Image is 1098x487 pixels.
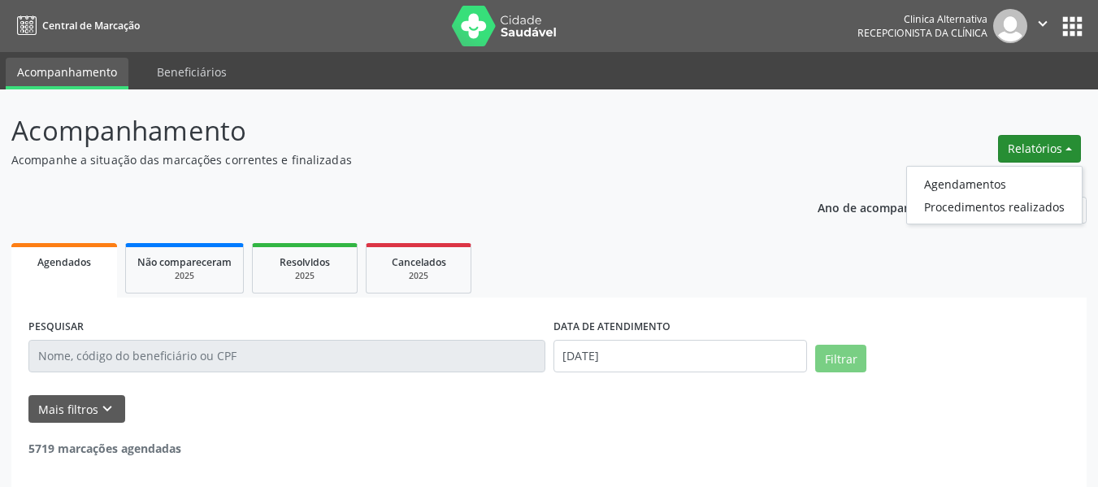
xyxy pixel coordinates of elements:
span: Central de Marcação [42,19,140,33]
a: Procedimentos realizados [907,195,1082,218]
i:  [1034,15,1052,33]
span: Agendados [37,255,91,269]
button: Filtrar [815,345,866,372]
a: Beneficiários [145,58,238,86]
img: img [993,9,1027,43]
i: keyboard_arrow_down [98,400,116,418]
a: Acompanhamento [6,58,128,89]
a: Agendamentos [907,172,1082,195]
p: Acompanhe a situação das marcações correntes e finalizadas [11,151,764,168]
div: 2025 [264,270,345,282]
span: Recepcionista da clínica [857,26,987,40]
button:  [1027,9,1058,43]
input: Selecione um intervalo [553,340,808,372]
button: apps [1058,12,1087,41]
input: Nome, código do beneficiário ou CPF [28,340,545,372]
ul: Relatórios [906,166,1083,224]
p: Ano de acompanhamento [818,197,961,217]
a: Central de Marcação [11,12,140,39]
span: Cancelados [392,255,446,269]
button: Mais filtroskeyboard_arrow_down [28,395,125,424]
div: Clinica Alternativa [857,12,987,26]
span: Resolvidos [280,255,330,269]
label: DATA DE ATENDIMENTO [553,315,671,340]
p: Acompanhamento [11,111,764,151]
label: PESQUISAR [28,315,84,340]
span: Não compareceram [137,255,232,269]
button: Relatórios [998,135,1081,163]
div: 2025 [137,270,232,282]
strong: 5719 marcações agendadas [28,441,181,456]
div: 2025 [378,270,459,282]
